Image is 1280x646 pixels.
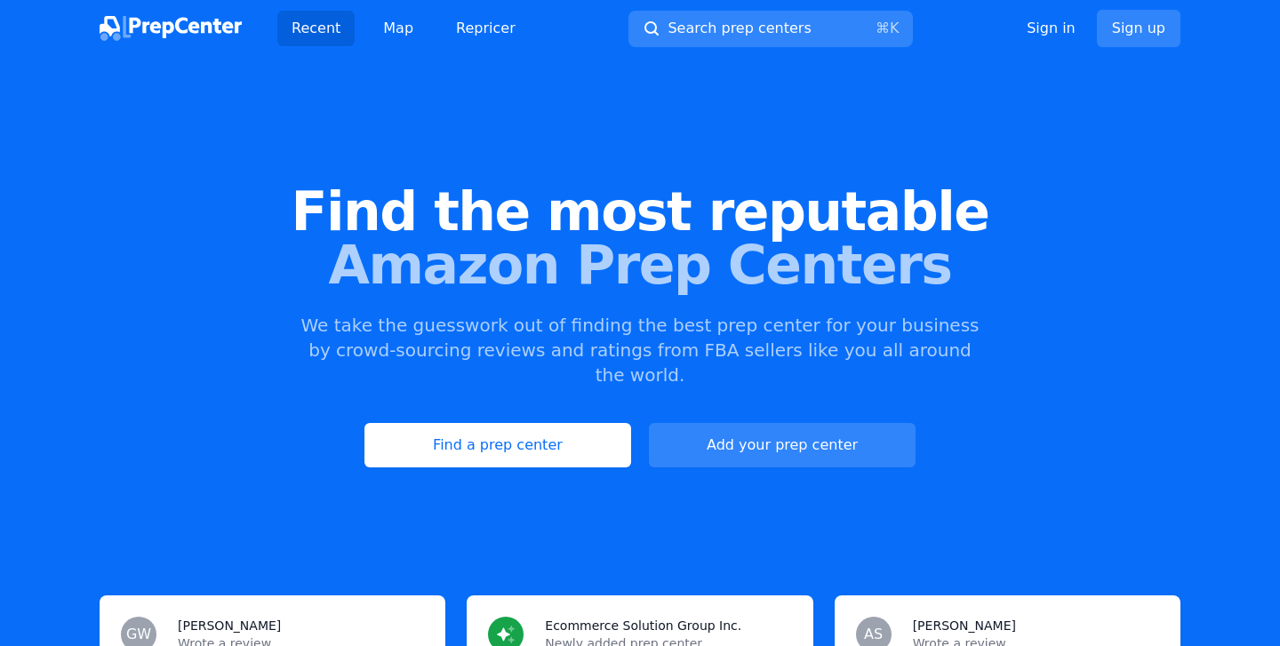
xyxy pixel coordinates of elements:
[369,11,428,46] a: Map
[890,20,900,36] kbd: K
[649,423,916,467] a: Add your prep center
[913,617,1016,634] h3: [PERSON_NAME]
[668,18,811,39] span: Search prep centers
[277,11,355,46] a: Recent
[28,238,1252,291] span: Amazon Prep Centers
[28,185,1252,238] span: Find the most reputable
[545,617,741,634] h3: Ecommerce Solution Group Inc.
[1027,18,1076,39] a: Sign in
[1097,10,1180,47] a: Sign up
[864,627,883,642] span: AS
[628,11,913,47] button: Search prep centers⌘K
[442,11,530,46] a: Repricer
[876,20,890,36] kbd: ⌘
[178,617,281,634] h3: [PERSON_NAME]
[299,313,981,387] p: We take the guesswork out of finding the best prep center for your business by crowd-sourcing rev...
[364,423,631,467] a: Find a prep center
[126,627,151,642] span: GW
[100,16,242,41] img: PrepCenter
